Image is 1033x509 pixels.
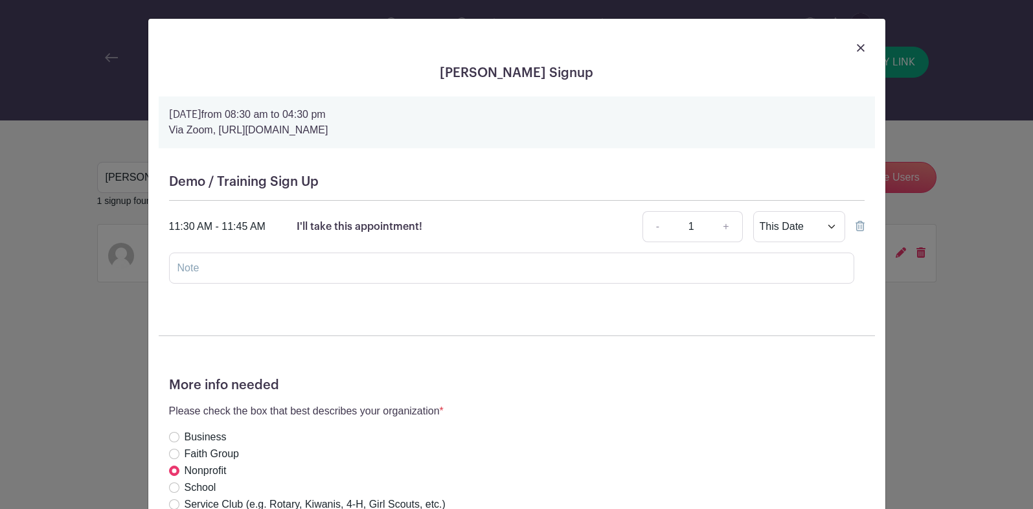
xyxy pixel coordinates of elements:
h5: More info needed [169,378,865,393]
h5: [PERSON_NAME] Signup [159,65,875,81]
label: Faith Group [185,446,239,462]
img: close_button-5f87c8562297e5c2d7936805f587ecaba9071eb48480494691a3f1689db116b3.svg [857,44,865,52]
p: I'll take this appointment! [297,219,422,234]
p: Please check the box that best describes your organization [169,403,446,419]
label: Nonprofit [185,463,227,479]
p: Via Zoom, [URL][DOMAIN_NAME] [169,122,865,138]
strong: [DATE] [169,109,201,120]
label: Business [185,429,227,445]
input: Note [169,253,854,284]
a: + [710,211,742,242]
div: 11:30 AM - 11:45 AM [169,219,266,234]
p: from 08:30 am to 04:30 pm [169,107,865,122]
a: - [642,211,672,242]
h5: Demo / Training Sign Up [169,174,865,190]
label: School [185,480,216,495]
